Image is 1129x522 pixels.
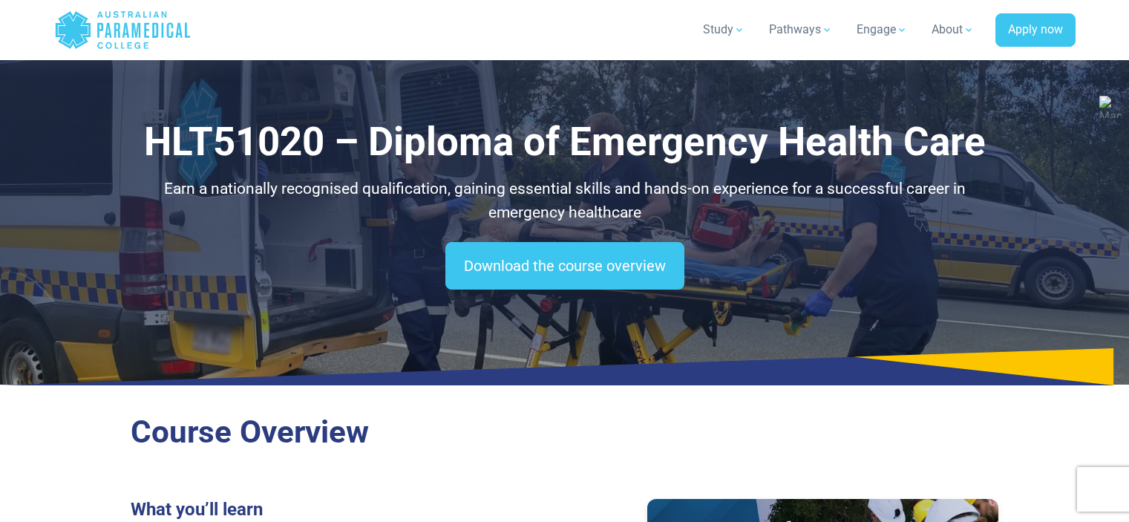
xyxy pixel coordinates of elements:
a: Australian Paramedical College [54,6,192,54]
h3: What you’ll learn [131,499,556,521]
a: Engage [848,9,917,50]
h2: Course Overview [131,414,999,451]
p: Earn a nationally recognised qualification, gaining essential skills and hands-on experience for ... [131,177,999,224]
a: About [923,9,984,50]
h1: HLT51020 – Diploma of Emergency Health Care [131,119,999,166]
a: Download the course overview [445,242,684,290]
a: Study [694,9,754,50]
a: Apply now [995,13,1076,48]
a: Pathways [760,9,842,50]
